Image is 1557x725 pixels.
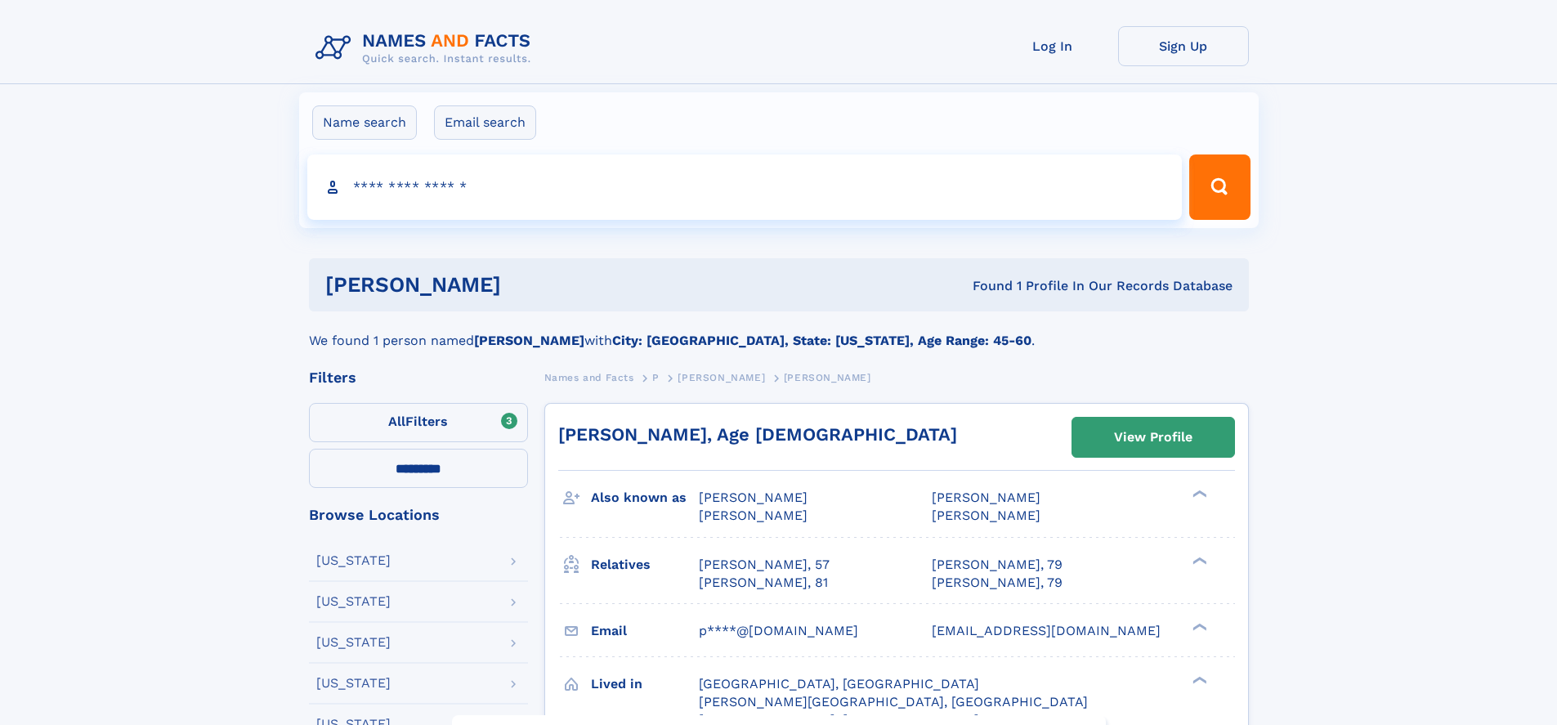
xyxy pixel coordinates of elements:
div: [US_STATE] [316,595,391,608]
div: View Profile [1114,418,1192,456]
b: [PERSON_NAME] [474,333,584,348]
div: Found 1 Profile In Our Records Database [736,277,1233,295]
div: Browse Locations [309,508,528,522]
span: [PERSON_NAME] [932,490,1040,505]
a: [PERSON_NAME], 79 [932,574,1063,592]
h3: Also known as [591,484,699,512]
a: [PERSON_NAME] [678,367,765,387]
div: We found 1 person named with . [309,311,1249,351]
span: [PERSON_NAME] [678,372,765,383]
button: Search Button [1189,154,1250,220]
h3: Lived in [591,670,699,698]
h1: [PERSON_NAME] [325,275,737,295]
h3: Email [591,617,699,645]
div: [US_STATE] [316,636,391,649]
div: Filters [309,370,528,385]
a: Sign Up [1118,26,1249,66]
a: [PERSON_NAME], 79 [932,556,1063,574]
div: ❯ [1188,621,1208,632]
div: ❯ [1188,674,1208,685]
div: [US_STATE] [316,677,391,690]
a: [PERSON_NAME], 81 [699,574,828,592]
span: [PERSON_NAME][GEOGRAPHIC_DATA], [GEOGRAPHIC_DATA] [699,694,1088,709]
span: [PERSON_NAME] [699,508,808,523]
span: P [652,372,660,383]
span: All [388,414,405,429]
a: [PERSON_NAME], Age [DEMOGRAPHIC_DATA] [558,424,957,445]
span: [GEOGRAPHIC_DATA], [GEOGRAPHIC_DATA] [699,676,979,691]
label: Email search [434,105,536,140]
div: ❯ [1188,555,1208,566]
b: City: [GEOGRAPHIC_DATA], State: [US_STATE], Age Range: 45-60 [612,333,1031,348]
a: P [652,367,660,387]
a: Log In [987,26,1118,66]
div: [US_STATE] [316,554,391,567]
img: Logo Names and Facts [309,26,544,70]
input: search input [307,154,1183,220]
a: View Profile [1072,418,1234,457]
a: Names and Facts [544,367,634,387]
label: Name search [312,105,417,140]
label: Filters [309,403,528,442]
h3: Relatives [591,551,699,579]
span: [PERSON_NAME] [784,372,871,383]
span: [PERSON_NAME] [932,508,1040,523]
span: [PERSON_NAME] [699,490,808,505]
div: ❯ [1188,489,1208,499]
a: [PERSON_NAME], 57 [699,556,830,574]
span: [EMAIL_ADDRESS][DOMAIN_NAME] [932,623,1161,638]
